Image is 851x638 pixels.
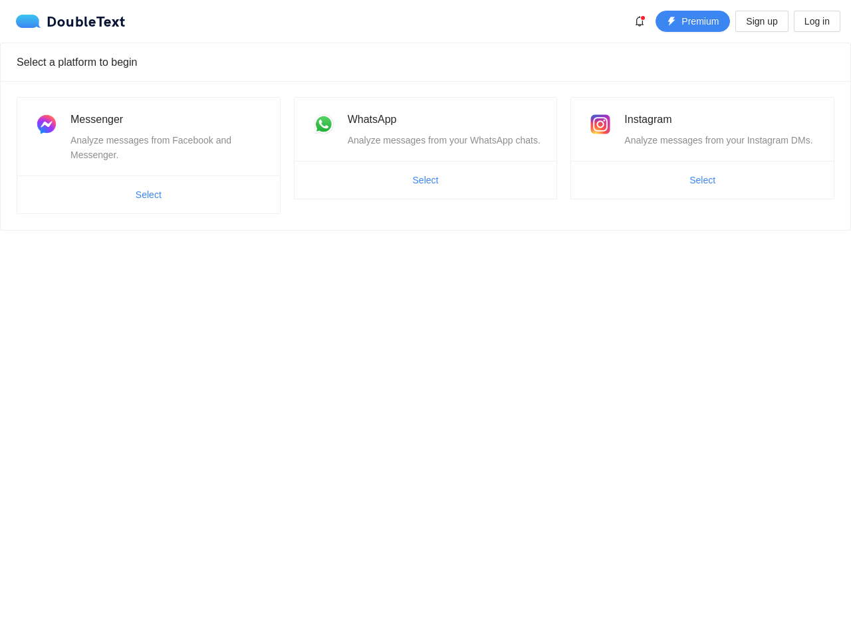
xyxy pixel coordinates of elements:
div: DoubleText [16,15,126,28]
button: Select [679,169,726,191]
div: Analyze messages from Facebook and Messenger. [70,133,264,162]
a: logoDoubleText [16,15,126,28]
img: messenger.png [33,111,60,138]
a: InstagramAnalyze messages from your Instagram DMs.Select [570,97,834,199]
span: Select [136,187,162,202]
span: bell [630,16,650,27]
span: Select [413,173,439,187]
img: logo [16,15,47,28]
img: instagram.png [587,111,614,138]
div: Messenger [70,111,264,128]
div: Analyze messages from your Instagram DMs. [624,133,818,148]
span: WhatsApp [348,114,397,125]
span: Sign up [746,14,777,29]
button: Sign up [735,11,788,32]
span: Premium [681,14,719,29]
button: Log in [794,11,840,32]
button: Select [402,169,449,191]
span: Select [689,173,715,187]
button: bell [629,11,650,32]
button: thunderboltPremium [656,11,730,32]
button: Select [125,184,172,205]
a: WhatsAppAnalyze messages from your WhatsApp chats.Select [294,97,558,199]
div: Select a platform to begin [17,43,834,81]
div: Analyze messages from your WhatsApp chats. [348,133,541,148]
a: MessengerAnalyze messages from Facebook and Messenger.Select [17,97,281,214]
span: Log in [804,14,830,29]
span: thunderbolt [667,17,676,27]
span: Instagram [624,114,671,125]
img: whatsapp.png [310,111,337,138]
